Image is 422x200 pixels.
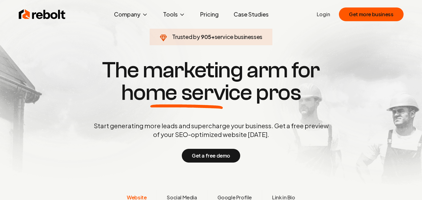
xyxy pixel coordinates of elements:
[92,121,330,139] p: Start generating more leads and supercharge your business. Get a free preview of your SEO-optimiz...
[19,8,66,21] img: Rebolt Logo
[61,59,361,104] h1: The marketing arm for pros
[121,81,252,104] span: home service
[109,8,153,21] button: Company
[317,11,330,18] a: Login
[201,32,211,41] span: 905
[158,8,190,21] button: Tools
[195,8,224,21] a: Pricing
[215,33,263,40] span: service businesses
[211,33,215,40] span: +
[182,149,240,163] button: Get a free demo
[229,8,274,21] a: Case Studies
[339,7,403,21] button: Get more business
[172,33,200,40] span: Trusted by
